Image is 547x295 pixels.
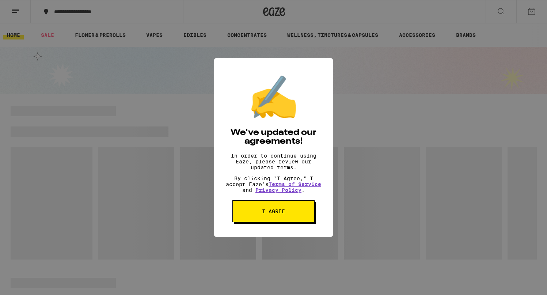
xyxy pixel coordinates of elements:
span: Hi. Need any help? [4,5,53,11]
p: By clicking "I Agree," I accept Eaze's and . [225,175,322,193]
span: I agree [262,209,285,214]
a: Privacy Policy [255,187,301,193]
div: ✍️ [248,73,299,121]
h2: We've updated our agreements! [225,128,322,146]
p: In order to continue using Eaze, please review our updated terms. [225,153,322,170]
a: Terms of Service [269,181,321,187]
button: I agree [232,200,315,222]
